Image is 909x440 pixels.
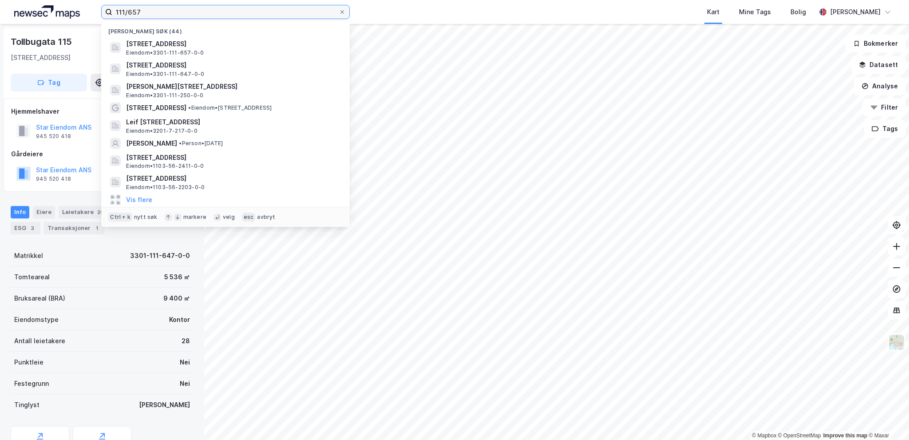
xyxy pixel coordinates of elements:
[126,138,177,149] span: [PERSON_NAME]
[44,222,105,234] div: Transaksjoner
[164,272,190,282] div: 5 536 ㎡
[126,117,339,127] span: Leif [STREET_ADDRESS]
[130,250,190,261] div: 3301-111-647-0-0
[36,133,71,140] div: 945 520 418
[823,432,867,439] a: Improve this map
[126,184,205,191] span: Eiendom • 1103-56-2203-0-0
[95,208,105,217] div: 28
[180,357,190,368] div: Nei
[707,7,719,17] div: Kart
[139,400,190,410] div: [PERSON_NAME]
[778,432,821,439] a: OpenStreetMap
[169,314,190,325] div: Kontor
[739,7,771,17] div: Mine Tags
[188,104,191,111] span: •
[14,250,43,261] div: Matrikkel
[865,397,909,440] div: Kontrollprogram for chat
[182,336,190,346] div: 28
[863,99,905,116] button: Filter
[11,149,193,159] div: Gårdeiere
[126,173,339,184] span: [STREET_ADDRESS]
[11,106,193,117] div: Hjemmelshaver
[59,206,109,218] div: Leietakere
[223,214,235,221] div: velg
[242,213,256,222] div: esc
[112,5,339,19] input: Søk på adresse, matrikkel, gårdeiere, leietakere eller personer
[126,49,204,56] span: Eiendom • 3301-111-657-0-0
[126,39,339,49] span: [STREET_ADDRESS]
[14,400,40,410] div: Tinglyst
[11,222,40,234] div: ESG
[126,71,204,78] span: Eiendom • 3301-111-647-0-0
[126,92,203,99] span: Eiendom • 3301-111-250-0-0
[126,163,204,170] span: Eiendom • 1103-56-2411-0-0
[11,206,29,218] div: Info
[126,152,339,163] span: [STREET_ADDRESS]
[14,314,59,325] div: Eiendomstype
[101,21,350,37] div: [PERSON_NAME] søk (44)
[126,103,186,113] span: [STREET_ADDRESS]
[11,74,87,91] button: Tag
[257,214,275,221] div: avbryt
[14,336,65,346] div: Antall leietakere
[14,293,65,304] div: Bruksareal (BRA)
[11,35,74,49] div: Tollbugata 115
[36,175,71,182] div: 945 520 418
[188,104,272,111] span: Eiendom • [STREET_ADDRESS]
[14,378,49,389] div: Festegrunn
[830,7,881,17] div: [PERSON_NAME]
[126,81,339,92] span: [PERSON_NAME][STREET_ADDRESS]
[28,224,37,233] div: 3
[14,357,43,368] div: Punktleie
[851,56,905,74] button: Datasett
[11,52,71,63] div: [STREET_ADDRESS]
[108,213,132,222] div: Ctrl + k
[854,77,905,95] button: Analyse
[179,140,223,147] span: Person • [DATE]
[790,7,806,17] div: Bolig
[752,432,776,439] a: Mapbox
[864,120,905,138] button: Tags
[888,334,905,351] img: Z
[14,272,50,282] div: Tomteareal
[180,378,190,389] div: Nei
[163,293,190,304] div: 9 400 ㎡
[846,35,905,52] button: Bokmerker
[33,206,55,218] div: Eiere
[179,140,182,147] span: •
[126,194,152,205] button: Vis flere
[865,397,909,440] iframe: Chat Widget
[183,214,206,221] div: markere
[92,224,101,233] div: 1
[134,214,158,221] div: nytt søk
[126,127,197,135] span: Eiendom • 3201-7-217-0-0
[14,5,80,19] img: logo.a4113a55bc3d86da70a041830d287a7e.svg
[126,60,339,71] span: [STREET_ADDRESS]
